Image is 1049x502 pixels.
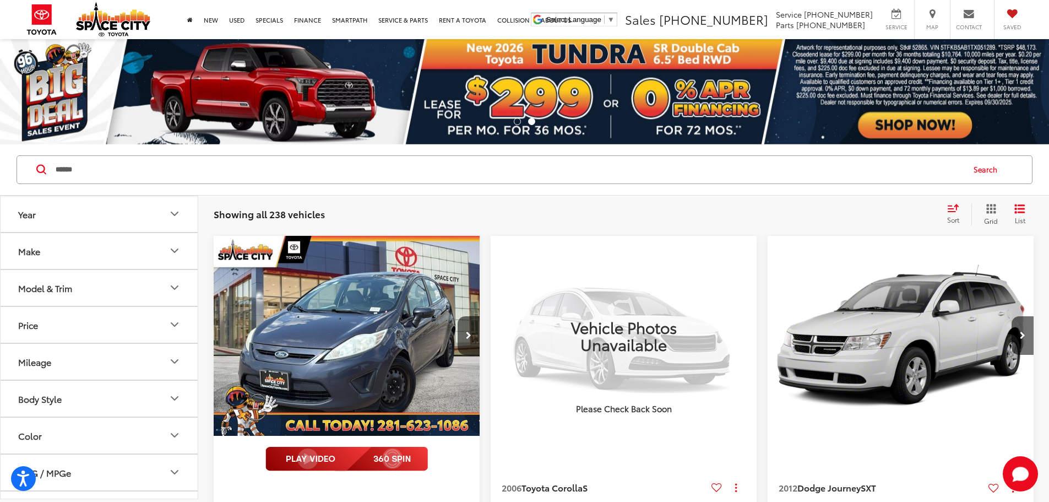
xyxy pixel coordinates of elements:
[779,481,797,494] span: 2012
[1006,203,1034,225] button: List View
[18,393,62,404] div: Body Style
[804,9,873,20] span: [PHONE_NUMBER]
[1,307,199,343] button: PricePrice
[168,318,181,331] div: Price
[984,216,998,225] span: Grid
[963,156,1013,183] button: Search
[735,483,737,492] span: dropdown dots
[265,447,428,471] img: full motion video
[55,156,963,183] input: Search by Make, Model, or Keyword
[767,236,1035,436] a: 2012 Dodge Journey SXT2012 Dodge Journey SXT2012 Dodge Journey SXT2012 Dodge Journey SXT
[1,270,199,306] button: Model & TrimModel & Trim
[168,466,181,479] div: MPG / MPGe
[776,19,794,30] span: Parts
[214,207,325,220] span: Showing all 238 vehicles
[18,430,42,441] div: Color
[1012,316,1034,355] button: Next image
[1003,456,1038,492] svg: Start Chat
[1014,215,1025,225] span: List
[583,481,588,494] span: S
[1,381,199,417] button: Body StyleBody Style
[168,392,181,405] div: Body Style
[947,215,959,224] span: Sort
[18,467,71,478] div: MPG / MPGe
[767,236,1035,437] img: 2012 Dodge Journey SXT
[168,281,181,294] div: Model & Trim
[796,19,865,30] span: [PHONE_NUMBER]
[502,481,521,494] span: 2006
[168,207,181,220] div: Year
[18,209,36,219] div: Year
[18,246,40,256] div: Make
[607,15,615,24] span: ▼
[956,23,982,31] span: Contact
[604,15,605,24] span: ​
[779,482,984,494] a: 2012Dodge JourneySXT
[213,236,481,436] a: 2013 Ford Fiesta S2013 Ford Fiesta S2013 Ford Fiesta S2013 Ford Fiesta S
[1,344,199,380] button: MileageMileage
[767,236,1035,436] div: 2012 Dodge Journey SXT 0
[1,233,199,269] button: MakeMake
[920,23,944,31] span: Map
[491,236,757,435] img: Vehicle Photos Unavailable Please Check Back Soon
[1003,456,1038,492] button: Toggle Chat Window
[1000,23,1024,31] span: Saved
[625,10,656,28] span: Sales
[797,481,861,494] span: Dodge Journey
[76,2,150,36] img: Space City Toyota
[726,478,746,497] button: Actions
[168,244,181,257] div: Make
[884,23,909,31] span: Service
[168,429,181,442] div: Color
[942,203,971,225] button: Select sort value
[18,320,38,330] div: Price
[18,283,72,293] div: Model & Trim
[491,236,757,435] a: VIEW_DETAILS
[1,196,199,232] button: YearYear
[168,355,181,368] div: Mileage
[213,236,481,436] div: 2013 Ford Fiesta S 0
[659,10,768,28] span: [PHONE_NUMBER]
[502,482,707,494] a: 2006Toyota CorollaS
[213,236,481,437] img: 2013 Ford Fiesta S
[521,481,583,494] span: Toyota Corolla
[1,455,199,490] button: MPG / MPGeMPG / MPGe
[458,316,480,355] button: Next image
[971,203,1006,225] button: Grid View
[546,15,615,24] a: Select Language​
[546,15,601,24] span: Select Language
[776,9,802,20] span: Service
[861,481,876,494] span: SXT
[1,418,199,454] button: ColorColor
[18,357,51,367] div: Mileage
